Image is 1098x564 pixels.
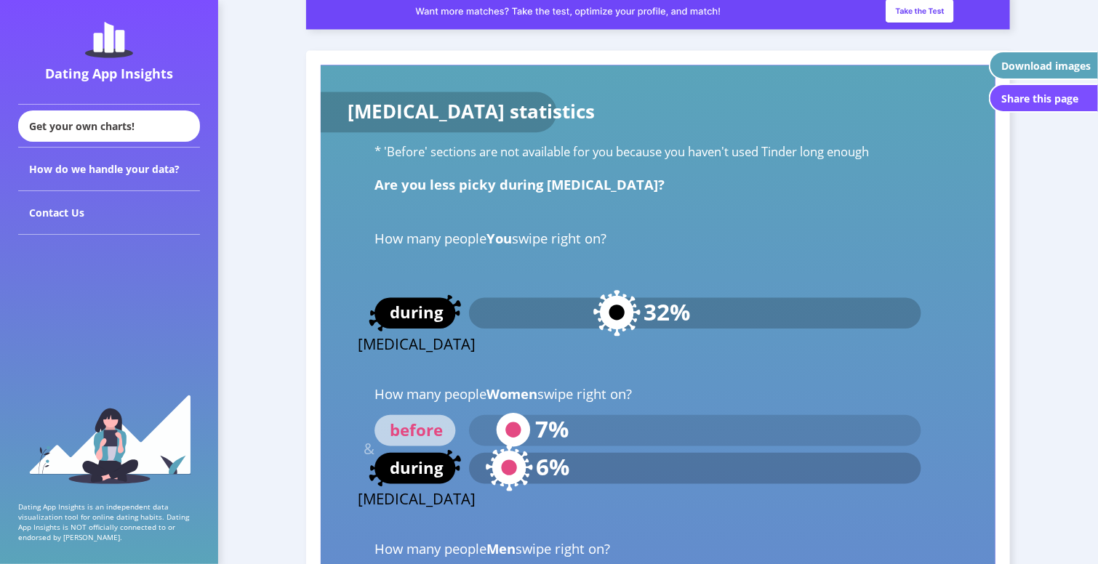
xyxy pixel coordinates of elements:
[535,413,569,444] text: 7%
[18,191,200,235] div: Contact Us
[374,142,869,159] text: * 'Before' sections are not available for you because you haven't used Tinder long enough
[22,65,196,82] div: Dating App Insights
[390,456,444,478] text: during
[18,110,200,142] div: Get your own charts!
[374,174,665,193] text: Are you less picky during [MEDICAL_DATA]?
[512,229,606,247] tspan: swipe right on?
[486,384,537,402] tspan: Women
[358,333,476,353] text: [MEDICAL_DATA]
[374,384,632,402] text: How many people
[1001,59,1091,73] div: Download images
[536,451,569,482] text: 6%
[85,22,133,58] img: dating-app-insights-logo.5abe6921.svg
[18,501,200,542] p: Dating App Insights is an independent data visualization tool for online dating habits. Dating Ap...
[537,384,632,402] tspan: swipe right on?
[364,438,374,458] text: &
[644,295,691,326] text: 32%
[348,97,595,124] text: [MEDICAL_DATA] statistics
[390,301,444,323] text: during
[18,148,200,191] div: How do we handle your data?
[28,393,191,484] img: sidebar_girl.91b9467e.svg
[390,418,443,440] text: before
[374,229,606,247] text: How many people
[374,539,610,557] text: How many people
[358,488,476,509] text: [MEDICAL_DATA]
[1001,92,1078,105] div: Share this page
[989,84,1098,113] button: Share this page
[486,229,512,247] tspan: You
[486,539,516,557] tspan: Men
[989,51,1098,80] button: Download images
[516,539,610,557] tspan: swipe right on?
